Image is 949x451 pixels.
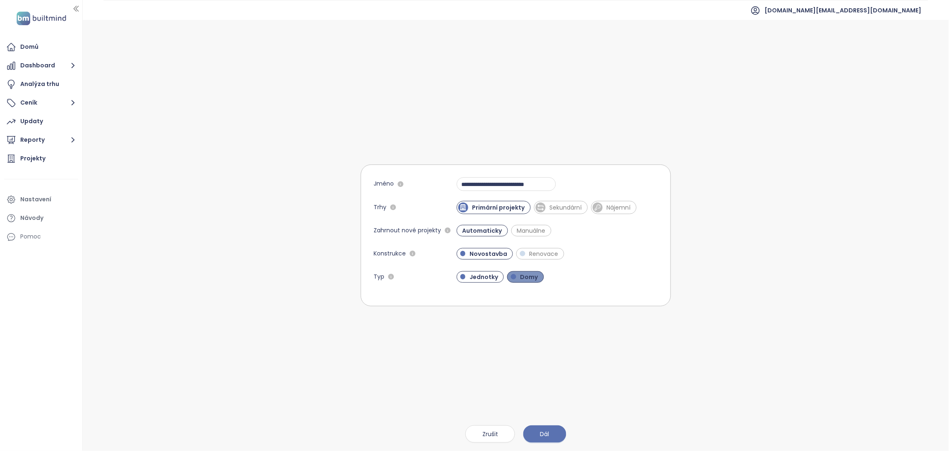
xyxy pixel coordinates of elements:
span: Sekundární [546,203,586,212]
a: Návody [4,210,78,227]
button: Typ [386,272,396,282]
img: logo [14,10,69,27]
button: Dashboard [4,57,78,74]
span: Zrušit [482,430,498,439]
a: Domů [4,39,78,55]
img: secondary market [537,204,544,211]
div: Konstrukce [374,249,418,259]
span: Dál [540,430,549,439]
button: Zahrnout nové projekty [443,226,453,236]
span: Novostavba [465,250,511,258]
img: rental market [594,204,601,211]
div: Pomoc [4,229,78,245]
button: Zrušit [465,425,515,443]
button: Trhy [388,203,398,212]
a: Nastavení [4,191,78,208]
div: Trhy [374,203,398,212]
div: Návody [20,213,43,223]
div: Jméno [374,179,406,189]
div: Nastavení [20,194,51,205]
span: [DOMAIN_NAME][EMAIL_ADDRESS][DOMAIN_NAME] [765,0,922,20]
button: Jméno [396,179,406,189]
span: Primární projekty [468,203,529,212]
div: Analýza trhu [20,79,59,89]
div: Pomoc [20,231,41,242]
div: Domů [20,42,38,52]
button: Ceník [4,95,78,111]
div: Projekty [20,153,46,164]
img: primary market [460,204,467,211]
span: Renovace [525,250,563,258]
div: Zahrnout nové projekty [374,226,453,236]
span: Nájemní [603,203,635,212]
button: Konstrukce [408,249,418,259]
div: Typ [374,272,396,282]
a: Projekty [4,150,78,167]
span: Manuálne [513,227,550,235]
a: Analýza trhu [4,76,78,93]
button: Dál [523,425,566,443]
span: Jednotky [465,273,502,281]
div: Updaty [20,116,43,126]
button: Reporty [4,132,78,148]
span: Domy [516,273,542,281]
span: Automaticky [458,227,506,235]
a: Updaty [4,113,78,130]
